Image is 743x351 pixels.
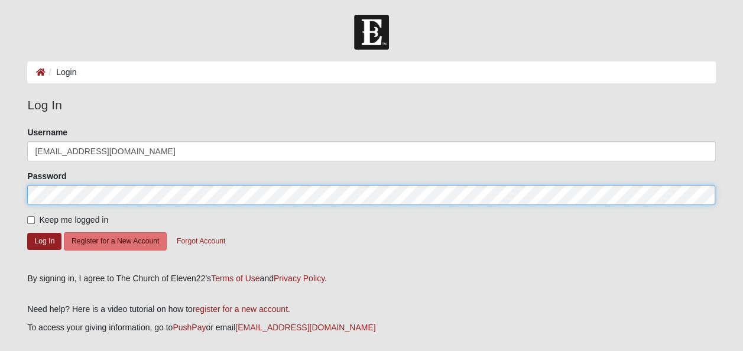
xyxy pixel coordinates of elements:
[169,232,233,251] button: Forgot Account
[354,15,389,50] img: Church of Eleven22 Logo
[274,274,325,283] a: Privacy Policy
[46,66,76,79] li: Login
[193,304,288,314] a: register for a new account
[27,170,66,182] label: Password
[39,215,108,225] span: Keep me logged in
[235,323,375,332] a: [EMAIL_ADDRESS][DOMAIN_NAME]
[27,321,715,334] p: To access your giving information, go to or email
[27,96,715,115] legend: Log In
[27,126,67,138] label: Username
[27,233,61,250] button: Log In
[211,274,259,283] a: Terms of Use
[64,232,167,251] button: Register for a New Account
[27,216,35,224] input: Keep me logged in
[27,303,715,316] p: Need help? Here is a video tutorial on how to .
[173,323,206,332] a: PushPay
[27,272,715,285] div: By signing in, I agree to The Church of Eleven22's and .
